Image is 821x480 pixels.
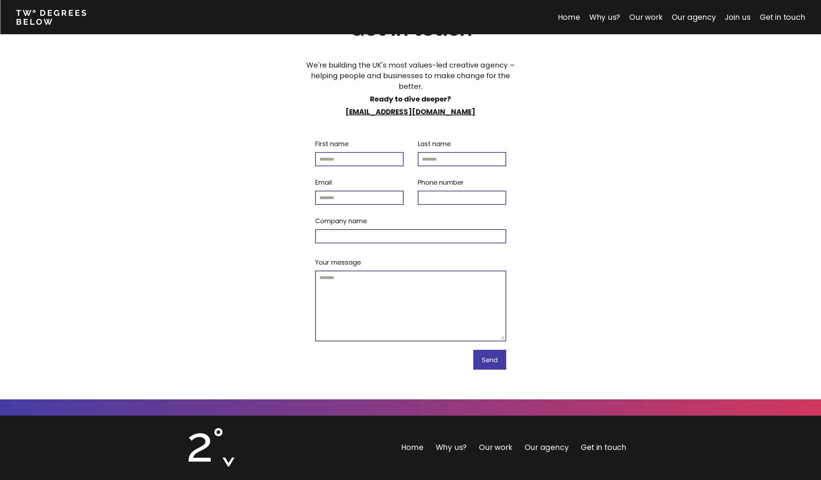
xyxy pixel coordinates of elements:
a: Get in touch [760,12,805,22]
p: Company name [315,216,367,226]
a: Our agency [671,12,716,22]
textarea: Your message [315,271,506,341]
a: [EMAIL_ADDRESS][DOMAIN_NAME] [346,107,475,117]
input: Company name [315,229,506,243]
input: Phone number [418,191,506,205]
p: Your message [315,258,361,267]
a: Why us? [436,442,467,452]
strong: Ready to dive deeper? [370,94,451,104]
input: Last name [418,152,506,166]
a: Join us [725,12,751,22]
input: Email [315,191,404,205]
p: Last name [418,139,451,149]
a: Our work [629,12,662,22]
a: Home [401,442,423,452]
span: Send [482,355,498,364]
p: Email [315,178,332,187]
p: We're building the UK's most values-led creative agency – helping people and businesses to make c... [300,60,522,92]
button: Send [473,350,506,370]
a: Home [557,12,580,22]
p: First name [315,139,348,149]
a: Get in touch [581,442,626,452]
p: Phone number [418,178,464,187]
input: First name [315,152,404,166]
a: Our work [479,442,512,452]
a: Our agency [525,442,569,452]
a: Why us? [589,12,620,22]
